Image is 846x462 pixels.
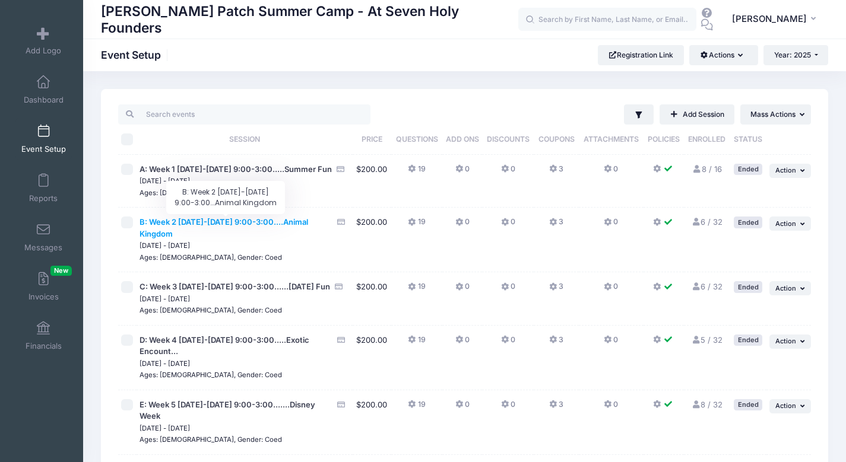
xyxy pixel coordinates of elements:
span: Questions [396,135,438,144]
button: 3 [549,281,563,298]
input: Search events [118,104,370,125]
span: Attachments [584,135,639,144]
a: 8 / 32 [691,400,723,409]
button: 3 [549,334,563,352]
h1: [PERSON_NAME] Patch Summer Camp - At Seven Holy Founders [101,1,518,37]
a: Financials [15,315,72,356]
div: Ended [734,399,762,410]
span: Add Ons [446,135,479,144]
th: Add Ons [442,125,482,155]
button: 19 [408,216,425,234]
small: [DATE] - [DATE] [140,241,190,250]
span: [PERSON_NAME] [732,12,807,26]
td: $200.00 [353,272,391,326]
a: 6 / 32 [691,282,723,291]
h1: Event Setup [101,49,171,61]
input: Search by First Name, Last Name, or Email... [518,8,696,31]
span: A: Week 1 [DATE]-[DATE] 9:00-3:00.....Summer Fun [140,164,332,174]
th: Price [353,125,391,155]
span: Policies [648,135,680,144]
span: Discounts [487,135,530,144]
button: 19 [408,281,425,298]
button: 19 [408,164,425,181]
i: Accepting Credit Card Payments [334,283,344,291]
button: 19 [408,334,425,352]
button: Action [769,216,811,231]
span: Messages [24,243,62,253]
span: Reports [29,193,58,203]
small: [DATE] - [DATE] [140,424,190,432]
button: 3 [549,216,563,234]
a: Add Logo [15,20,72,61]
a: Messages [15,216,72,258]
i: Accepting Credit Card Payments [336,165,346,173]
small: [DATE] - [DATE] [140,295,190,303]
button: 0 [455,281,470,298]
th: Discounts [482,125,534,155]
div: B: Week 2 [DATE]-[DATE] 9:00-3:00....Animal Kingdom [166,181,285,214]
button: Action [769,281,811,295]
small: Ages: [DEMOGRAPHIC_DATA], Gender: Coed [140,371,282,379]
span: Add Logo [26,46,61,56]
th: Policies [644,125,684,155]
td: $200.00 [353,208,391,272]
span: Dashboard [24,95,64,105]
small: Ages: [DEMOGRAPHIC_DATA], Gender: Coed [140,435,282,444]
span: D: Week 4 [DATE]-[DATE] 9:00-3:00.....Exotic Encount... [140,335,309,356]
small: [DATE] - [DATE] [140,359,190,368]
button: Mass Actions [740,104,811,125]
td: $200.00 [353,390,391,455]
th: Questions [391,125,442,155]
th: Coupons [534,125,579,155]
a: Event Setup [15,118,72,160]
button: 0 [501,334,515,352]
th: Enrolled [684,125,730,155]
div: Ended [734,281,762,292]
button: 0 [455,164,470,181]
span: B: Week 2 [DATE]-[DATE] 9:00-3:00....Animal Kingdom [140,217,308,238]
span: Event Setup [21,144,66,154]
button: 0 [455,334,470,352]
span: Action [775,337,796,345]
button: 0 [604,164,618,181]
a: 5 / 32 [691,335,723,345]
button: 0 [604,216,618,234]
button: Action [769,399,811,413]
i: Accepting Credit Card Payments [336,336,346,344]
button: 3 [549,399,563,416]
span: Mass Actions [750,110,796,119]
div: Ended [734,334,762,346]
th: Attachments [579,125,644,155]
button: 0 [604,281,618,298]
th: Session [137,125,353,155]
span: C: Week 3 [DATE]-[DATE] 9:00-3:00......[DATE] Fun [140,282,330,291]
span: Invoices [28,292,59,302]
button: 0 [604,399,618,416]
a: Registration Link [598,45,684,65]
i: Accepting Credit Card Payments [336,218,346,226]
button: 0 [501,399,515,416]
button: Action [769,334,811,349]
i: Accepting Credit Card Payments [336,401,346,409]
a: 6 / 32 [691,217,723,227]
small: Ages: [DEMOGRAPHIC_DATA], Gender: Coed [140,189,282,197]
small: [DATE] - [DATE] [140,177,190,185]
span: Action [775,284,796,292]
div: Ended [734,216,762,228]
div: Ended [734,164,762,175]
td: $200.00 [353,155,391,208]
button: [PERSON_NAME] [724,6,828,33]
span: Year: 2025 [774,50,811,59]
span: New [50,266,72,276]
span: Action [775,219,796,228]
button: Action [769,164,811,178]
small: Ages: [DEMOGRAPHIC_DATA], Gender: Coed [140,253,282,262]
th: Status [730,125,766,155]
button: Year: 2025 [763,45,828,65]
td: $200.00 [353,326,391,390]
button: 0 [455,216,470,234]
span: Coupons [538,135,575,144]
button: 0 [501,164,515,181]
a: Dashboard [15,69,72,110]
span: Financials [26,341,62,351]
